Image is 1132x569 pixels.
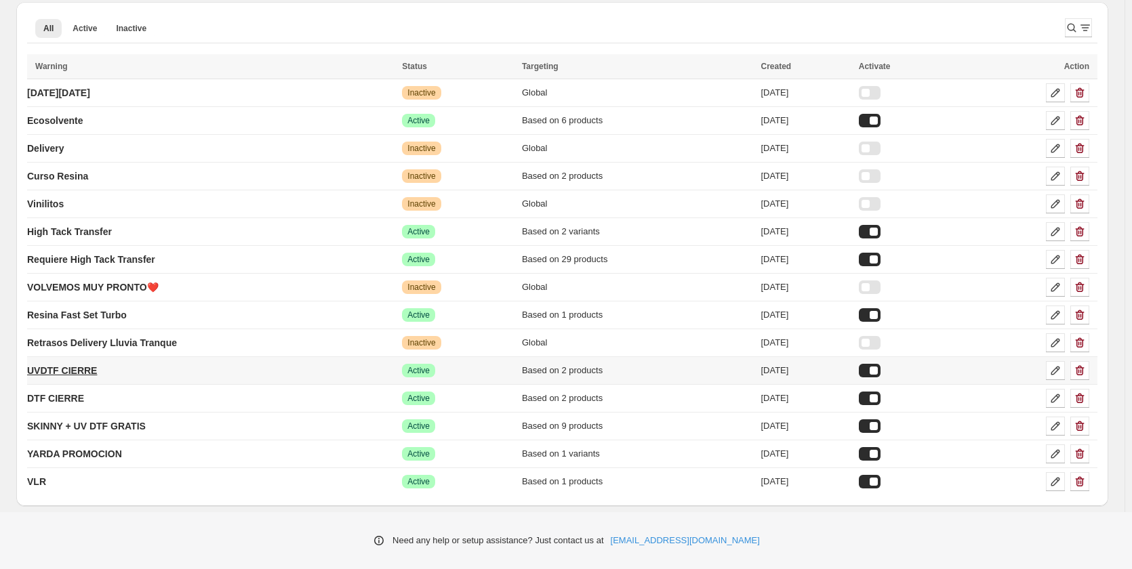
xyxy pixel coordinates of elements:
[407,254,430,265] span: Active
[407,476,430,487] span: Active
[407,115,430,126] span: Active
[27,392,84,405] p: DTF CIERRE
[27,249,155,270] a: Requiere High Tack Transfer
[522,419,753,433] div: Based on 9 products
[27,169,88,183] p: Curso Resina
[522,447,753,461] div: Based on 1 variants
[27,336,177,350] p: Retrasos Delivery Lluvia Tranque
[73,23,97,34] span: Active
[27,332,177,354] a: Retrasos Delivery Lluvia Tranque
[27,82,90,104] a: [DATE][DATE]
[402,62,427,71] span: Status
[522,197,753,211] div: Global
[407,337,435,348] span: Inactive
[35,62,68,71] span: Warning
[1065,18,1092,37] button: Search and filter results
[761,197,850,211] div: [DATE]
[611,534,760,547] a: [EMAIL_ADDRESS][DOMAIN_NAME]
[27,471,46,492] a: VLR
[522,392,753,405] div: Based on 2 products
[27,225,112,238] p: High Tack Transfer
[761,114,850,127] div: [DATE]
[407,310,430,320] span: Active
[27,142,64,155] p: Delivery
[761,447,850,461] div: [DATE]
[27,443,122,465] a: YARDA PROMOCION
[43,23,54,34] span: All
[27,304,127,326] a: Resina Fast Set Turbo
[761,419,850,433] div: [DATE]
[522,364,753,377] div: Based on 2 products
[761,86,850,100] div: [DATE]
[761,308,850,322] div: [DATE]
[761,364,850,377] div: [DATE]
[761,142,850,155] div: [DATE]
[761,62,791,71] span: Created
[27,221,112,243] a: High Tack Transfer
[407,448,430,459] span: Active
[761,169,850,183] div: [DATE]
[27,415,146,437] a: SKINNY + UV DTF GRATIS
[761,225,850,238] div: [DATE]
[407,421,430,431] span: Active
[761,336,850,350] div: [DATE]
[27,360,97,381] a: UVDTF CIERRE
[522,142,753,155] div: Global
[1064,62,1089,71] span: Action
[27,114,83,127] p: Ecosolvente
[407,226,430,237] span: Active
[522,169,753,183] div: Based on 2 products
[27,387,84,409] a: DTF CIERRE
[27,419,146,433] p: SKINNY + UV DTF GRATIS
[27,276,159,298] a: VOLVEMOS MUY PRONTO❤️
[27,197,64,211] p: Vinilitos
[407,87,435,98] span: Inactive
[407,143,435,154] span: Inactive
[522,280,753,294] div: Global
[522,308,753,322] div: Based on 1 products
[761,280,850,294] div: [DATE]
[27,86,90,100] p: [DATE][DATE]
[522,114,753,127] div: Based on 6 products
[27,138,64,159] a: Delivery
[407,393,430,404] span: Active
[27,308,127,322] p: Resina Fast Set Turbo
[522,225,753,238] div: Based on 2 variants
[27,447,122,461] p: YARDA PROMOCION
[522,62,559,71] span: Targeting
[407,171,435,182] span: Inactive
[27,364,97,377] p: UVDTF CIERRE
[27,165,88,187] a: Curso Resina
[761,253,850,266] div: [DATE]
[27,280,159,294] p: VOLVEMOS MUY PRONTO❤️
[522,253,753,266] div: Based on 29 products
[522,475,753,488] div: Based on 1 products
[761,475,850,488] div: [DATE]
[407,198,435,209] span: Inactive
[522,86,753,100] div: Global
[116,23,146,34] span: Inactive
[27,110,83,131] a: Ecosolvente
[522,336,753,350] div: Global
[859,62,891,71] span: Activate
[761,392,850,405] div: [DATE]
[27,253,155,266] p: Requiere High Tack Transfer
[407,365,430,376] span: Active
[407,282,435,293] span: Inactive
[27,475,46,488] p: VLR
[27,193,64,215] a: Vinilitos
